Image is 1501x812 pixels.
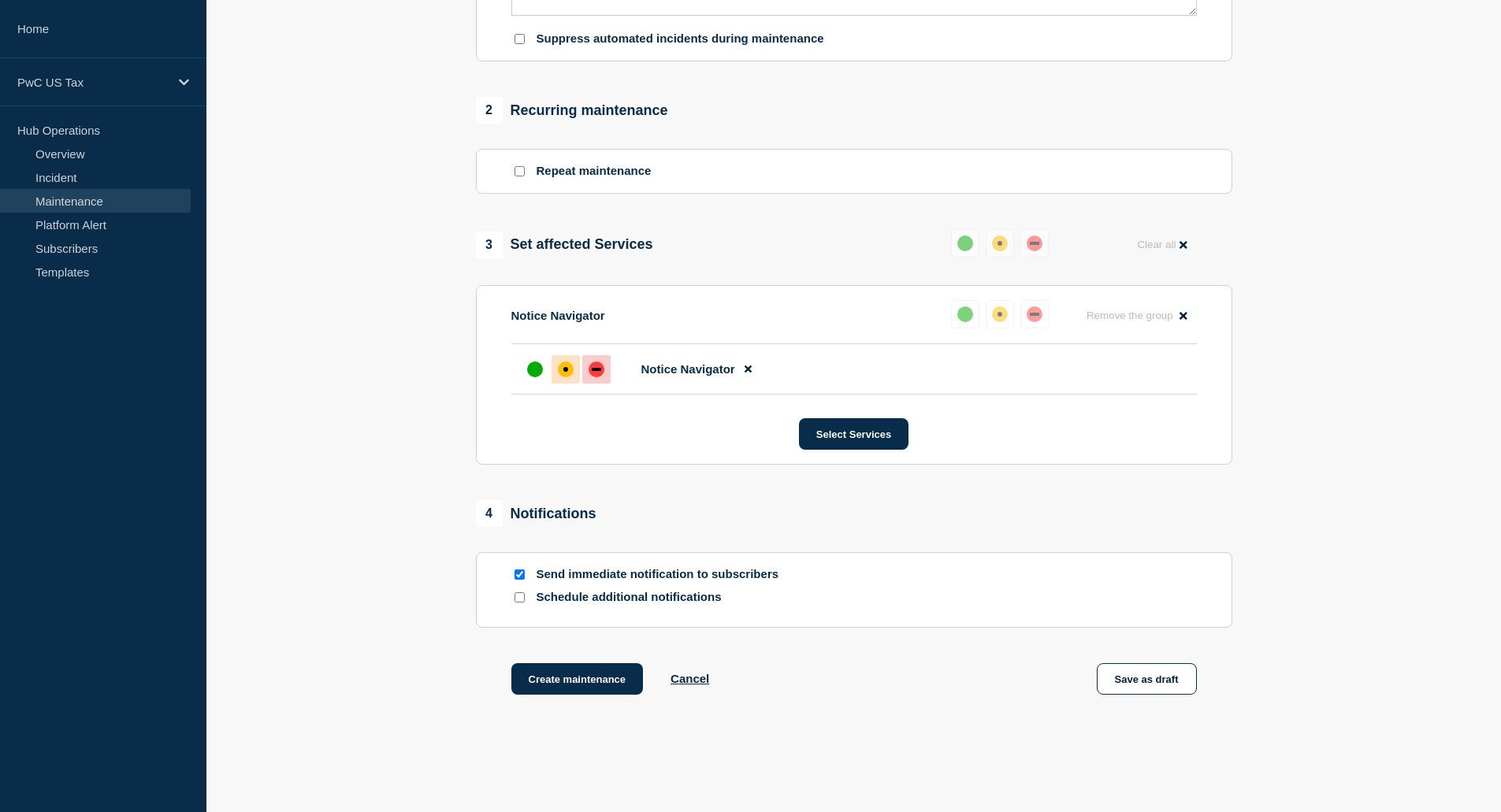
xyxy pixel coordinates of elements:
div: affected [558,362,574,377]
button: Cancel [671,672,709,685]
button: Clear all [1128,229,1196,260]
div: down [1027,235,1042,251]
button: down [1020,300,1049,328]
input: Send immediate notification to subscribers [515,569,525,580]
p: PwC US Tax [17,76,169,89]
div: up [527,362,543,377]
p: Schedule additional notifications [537,590,789,605]
span: Notice Navigator [641,362,735,376]
button: Remove the group [1077,300,1197,331]
button: Save as draft [1097,663,1197,695]
button: Create maintenance [511,663,644,695]
p: Send immediate notification to subscribers [537,567,789,582]
span: 2 [476,97,503,124]
button: down [1020,229,1049,258]
span: 3 [476,232,503,258]
div: Set affected Services [476,232,653,258]
div: up [957,235,973,251]
div: up [957,306,973,322]
button: affected [986,229,1014,258]
button: up [951,229,979,258]
div: down [589,362,604,377]
button: up [951,300,979,328]
div: Notifications [476,500,596,527]
span: Remove the group [1087,310,1173,321]
span: 4 [476,500,503,527]
div: affected [992,235,1008,251]
button: Select Services [799,418,908,450]
button: affected [986,300,1014,328]
p: Repeat maintenance [537,164,652,179]
input: Suppress automated incidents during maintenance [515,34,525,44]
input: Repeat maintenance [515,166,525,176]
p: Suppress automated incidents during maintenance [537,32,824,46]
input: Schedule additional notifications [515,592,525,603]
div: affected [992,306,1008,322]
p: Notice Navigator [511,309,605,322]
div: down [1027,306,1042,322]
div: Recurring maintenance [476,97,668,124]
